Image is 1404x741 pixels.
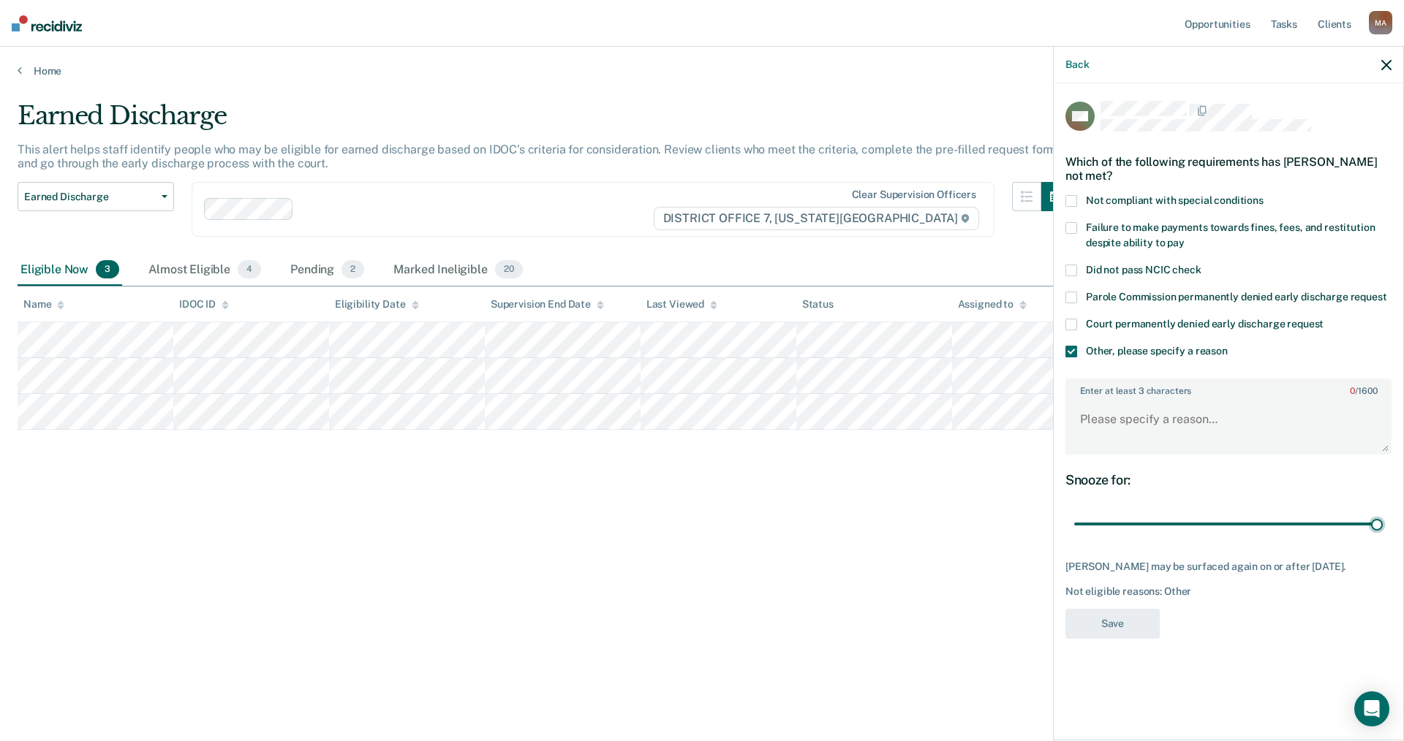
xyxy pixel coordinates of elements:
[654,207,979,230] span: DISTRICT OFFICE 7, [US_STATE][GEOGRAPHIC_DATA]
[646,298,717,311] div: Last Viewed
[1369,11,1392,34] div: M A
[1350,386,1355,396] span: 0
[1086,194,1264,206] span: Not compliant with special conditions
[1354,691,1389,726] div: Open Intercom Messenger
[1086,221,1375,248] span: Failure to make payments towards fines, fees, and restitution despite ability to pay
[495,260,523,279] span: 20
[18,142,1060,170] p: This alert helps staff identify people who may be eligible for earned discharge based on IDOC’s c...
[12,15,82,31] img: Recidiviz
[1065,609,1160,639] button: Save
[1086,345,1228,357] span: Other, please specify a reason
[1065,560,1392,573] div: [PERSON_NAME] may be surfaced again on or after [DATE].
[491,298,604,311] div: Supervision End Date
[852,189,976,201] div: Clear supervision officers
[24,191,156,203] span: Earned Discharge
[18,254,122,286] div: Eligible Now
[1086,291,1387,303] span: Parole Commission permanently denied early discharge request
[18,101,1071,142] div: Earned Discharge
[238,260,261,279] span: 4
[287,254,367,286] div: Pending
[18,64,1386,77] a: Home
[1065,58,1089,71] button: Back
[23,298,64,311] div: Name
[179,298,229,311] div: IDOC ID
[341,260,364,279] span: 2
[1065,472,1392,488] div: Snooze for:
[1350,386,1377,396] span: / 1600
[1086,318,1324,330] span: Court permanently denied early discharge request
[958,298,1027,311] div: Assigned to
[1067,380,1390,396] label: Enter at least 3 characters
[1065,143,1392,194] div: Which of the following requirements has [PERSON_NAME] not met?
[390,254,525,286] div: Marked Ineligible
[96,260,119,279] span: 3
[335,298,419,311] div: Eligibility Date
[146,254,264,286] div: Almost Eligible
[802,298,834,311] div: Status
[1086,264,1201,275] span: Did not pass NCIC check
[1065,585,1392,598] div: Not eligible reasons: Other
